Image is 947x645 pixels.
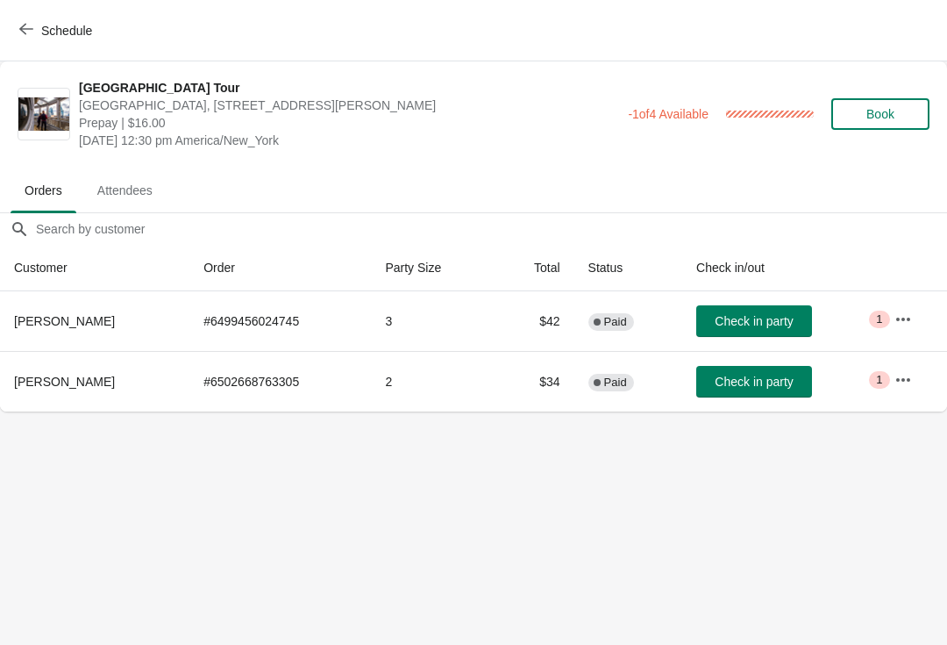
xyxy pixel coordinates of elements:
img: City Hall Tower Tour [18,97,69,132]
span: Book [866,107,894,121]
td: 2 [371,351,495,412]
th: Party Size [371,245,495,291]
th: Total [495,245,573,291]
span: [PERSON_NAME] [14,375,115,389]
span: [PERSON_NAME] [14,314,115,328]
span: Prepay | $16.00 [79,114,619,132]
input: Search by customer [35,213,947,245]
button: Book [831,98,929,130]
span: Paid [604,376,627,390]
span: Schedule [41,24,92,38]
span: Paid [604,315,627,329]
button: Schedule [9,15,106,47]
td: 3 [371,291,495,351]
span: [DATE] 12:30 pm America/New_York [79,132,619,149]
span: Check in party [715,314,793,328]
th: Check in/out [682,245,880,291]
span: -1 of 4 Available [628,107,708,121]
span: Orders [11,175,76,206]
td: # 6499456024745 [189,291,371,351]
td: # 6502668763305 [189,351,371,412]
span: Attendees [83,175,167,206]
button: Check in party [696,366,812,398]
span: [GEOGRAPHIC_DATA], [STREET_ADDRESS][PERSON_NAME] [79,97,619,114]
td: $34 [495,351,573,412]
span: 1 [876,373,882,387]
span: 1 [876,312,882,326]
th: Status [574,245,682,291]
button: Check in party [696,305,812,337]
span: [GEOGRAPHIC_DATA] Tour [79,79,619,97]
th: Order [189,245,371,291]
td: $42 [495,291,573,351]
span: Check in party [715,375,793,389]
